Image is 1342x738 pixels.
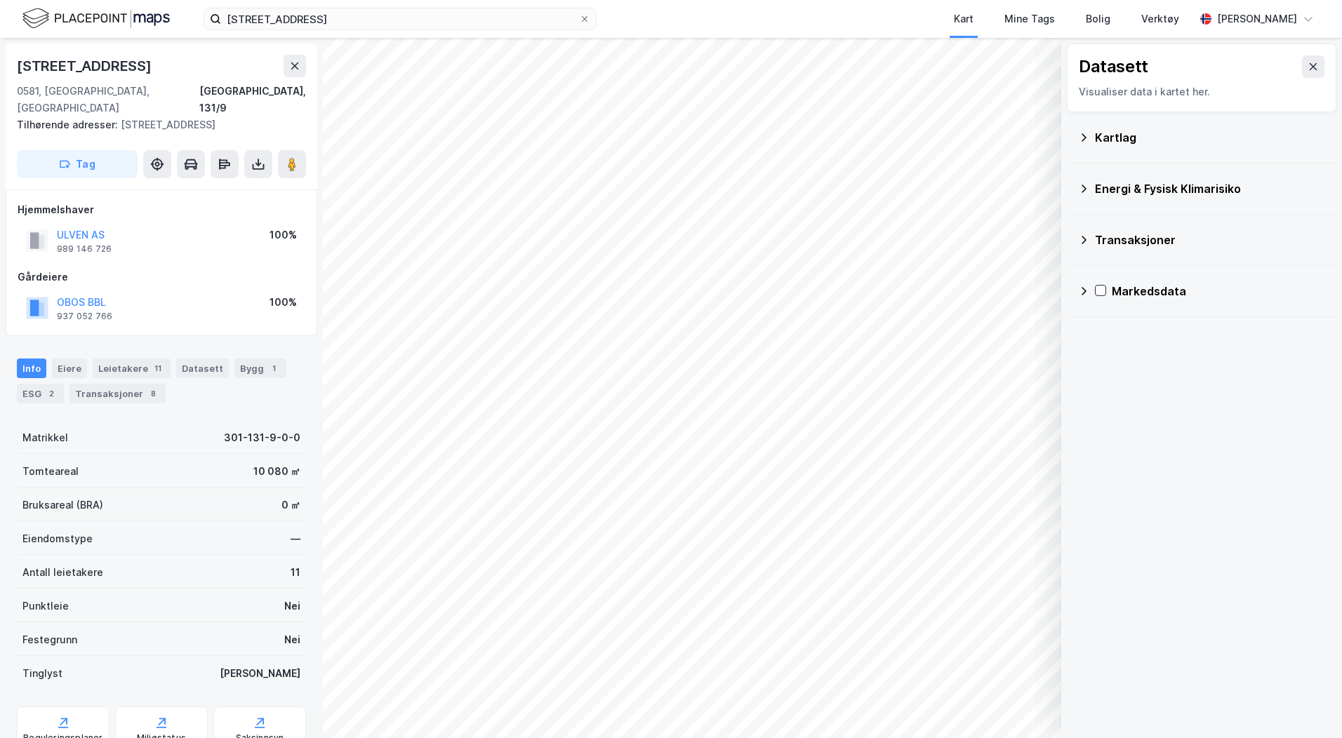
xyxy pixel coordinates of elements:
div: — [291,530,300,547]
div: Kontrollprogram for chat [1272,671,1342,738]
div: Bolig [1086,11,1110,27]
div: Transaksjoner [69,384,166,403]
div: Datasett [1079,55,1148,78]
button: Tag [17,150,138,178]
div: Transaksjoner [1095,232,1325,248]
div: Eiere [52,358,87,378]
div: [STREET_ADDRESS] [17,55,154,77]
div: Nei [284,598,300,615]
div: Tinglyst [22,665,62,682]
div: Matrikkel [22,429,68,446]
div: Visualiser data i kartet her. [1079,83,1324,100]
div: [PERSON_NAME] [220,665,300,682]
div: 1 [267,361,281,375]
img: logo.f888ab2527a4732fd821a326f86c7f29.svg [22,6,170,31]
div: Punktleie [22,598,69,615]
div: Eiendomstype [22,530,93,547]
div: Kartlag [1095,129,1325,146]
div: Markedsdata [1112,283,1325,300]
div: ESG [17,384,64,403]
div: 989 146 726 [57,243,112,255]
div: 100% [270,294,297,311]
div: Hjemmelshaver [18,201,305,218]
div: 11 [151,361,165,375]
div: Festegrunn [22,631,77,648]
div: 0581, [GEOGRAPHIC_DATA], [GEOGRAPHIC_DATA] [17,83,199,116]
div: Bygg [234,358,286,378]
div: Antall leietakere [22,564,103,581]
div: 10 080 ㎡ [253,463,300,480]
div: Datasett [176,358,229,378]
div: 11 [291,564,300,581]
div: Gårdeiere [18,269,305,286]
span: Tilhørende adresser: [17,119,121,130]
div: [STREET_ADDRESS] [17,116,295,133]
iframe: Chat Widget [1272,671,1342,738]
div: Verktøy [1141,11,1179,27]
div: 8 [146,387,160,401]
div: Energi & Fysisk Klimarisiko [1095,180,1325,197]
div: [GEOGRAPHIC_DATA], 131/9 [199,83,306,116]
div: Bruksareal (BRA) [22,497,103,514]
div: Nei [284,631,300,648]
div: 100% [270,227,297,243]
div: Tomteareal [22,463,79,480]
div: 2 [44,387,58,401]
input: Søk på adresse, matrikkel, gårdeiere, leietakere eller personer [221,8,579,29]
div: 0 ㎡ [281,497,300,514]
div: [PERSON_NAME] [1217,11,1297,27]
div: 301-131-9-0-0 [224,429,300,446]
div: Info [17,358,46,378]
div: Mine Tags [1004,11,1055,27]
div: 937 052 766 [57,311,112,322]
div: Kart [954,11,974,27]
div: Leietakere [93,358,171,378]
